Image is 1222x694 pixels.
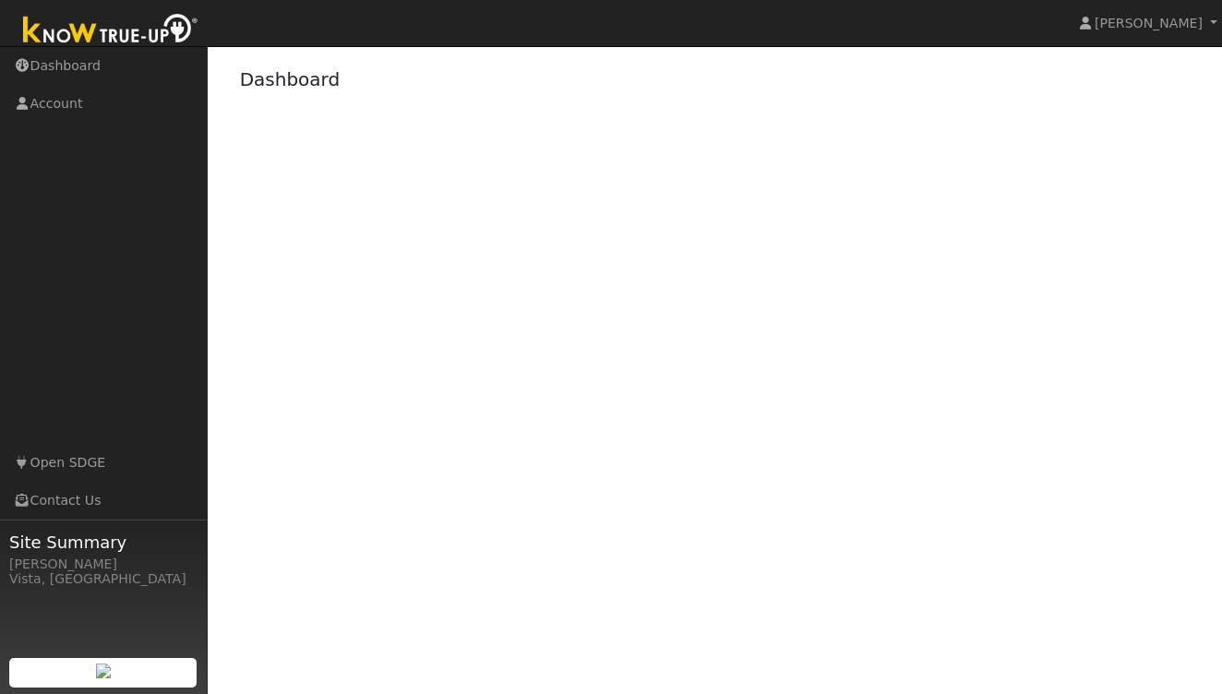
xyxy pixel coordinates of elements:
span: [PERSON_NAME] [1095,16,1203,30]
img: Know True-Up [14,10,208,52]
a: Dashboard [240,68,341,90]
span: Site Summary [9,530,198,555]
div: Vista, [GEOGRAPHIC_DATA] [9,569,198,589]
div: [PERSON_NAME] [9,555,198,574]
img: retrieve [96,664,111,678]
